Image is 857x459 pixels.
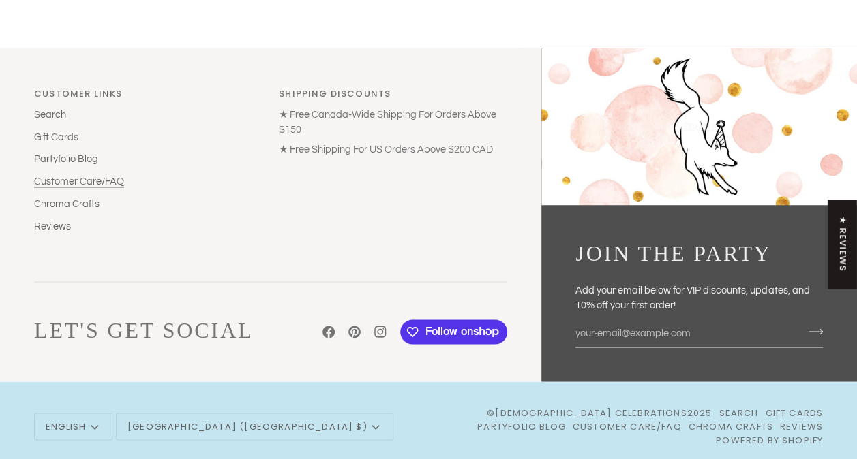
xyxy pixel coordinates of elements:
[116,413,393,440] button: [GEOGRAPHIC_DATA] ([GEOGRAPHIC_DATA] $)
[34,316,253,347] h3: Let's Get Social
[689,420,773,432] a: Chroma Crafts
[495,406,687,419] a: [DEMOGRAPHIC_DATA] Celebrations
[575,239,823,266] h3: Join the Party
[34,413,112,440] button: English
[575,283,823,313] p: Add your email below for VIP discounts, updates, and 10% off your first order!
[765,406,823,419] a: Gift Cards
[34,199,100,209] a: Chroma Crafts
[719,406,758,419] a: Search
[34,110,66,120] a: Search
[34,221,71,232] a: Reviews
[279,108,507,138] p: ★ Free Canada-Wide Shipping For Orders Above $150
[487,406,712,420] span: © 2025
[477,420,566,432] a: Partyfolio Blog
[780,420,823,432] a: Reviews
[279,87,507,108] p: Shipping Discounts
[828,200,857,288] div: Click to open Judge.me floating reviews tab
[34,154,98,164] a: Partyfolio Blog
[573,420,682,432] a: Customer Care/FAQ
[34,176,124,187] a: Customer Care/FAQ
[575,320,800,345] input: your-email@example.com
[800,320,823,342] button: Join
[34,87,262,108] p: Links
[279,142,507,157] p: ★ Free Shipping For US Orders Above $200 CAD
[716,433,823,446] a: Powered by Shopify
[34,132,78,142] a: Gift Cards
